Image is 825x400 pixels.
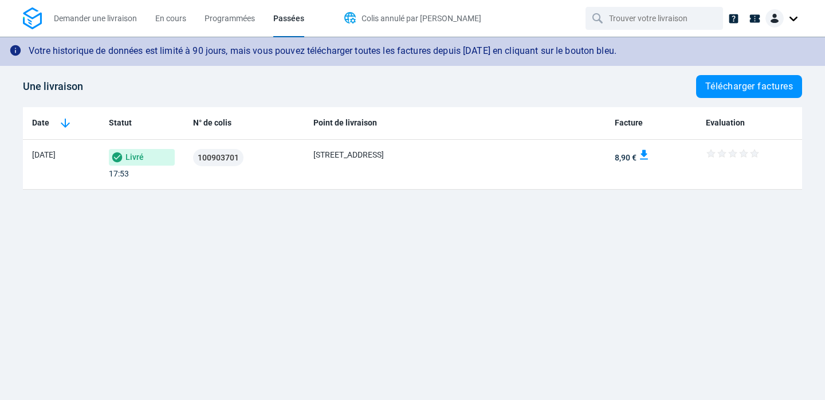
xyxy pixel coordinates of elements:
span: 8,90 € [615,153,637,162]
span: Livré [109,149,175,166]
span: [DATE] [32,150,56,159]
span: [STREET_ADDRESS] [313,150,384,159]
div: Votre historique de données est limité à 90 jours, mais vous pouvez télécharger toutes les factur... [29,40,616,62]
img: Client [765,9,784,28]
span: N° de colis [193,117,231,129]
th: Toggle SortBy [23,107,100,140]
span: En cours [155,14,186,23]
input: Trouver votre livraison [609,7,702,29]
button: Télécharger factures [696,75,802,98]
span: Télécharger factures [705,82,793,91]
span: Une livraison [23,80,83,92]
span: Statut [109,117,132,129]
img: download invoice [638,149,650,160]
span: 100903701 [198,154,239,162]
img: sorting [58,116,72,130]
span: Facture [615,117,643,129]
span: Programmées [205,14,255,23]
span: Evaluation [706,117,745,129]
span: Demander une livraison [54,14,137,23]
span: 17:53 [109,169,129,178]
span: Point de livraison [313,117,377,129]
span: Colis annulé par [PERSON_NAME] [362,14,481,23]
span: Passées [273,14,304,23]
span: Date [32,117,49,129]
button: 100903701 [193,149,243,166]
img: Logo [23,7,42,30]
